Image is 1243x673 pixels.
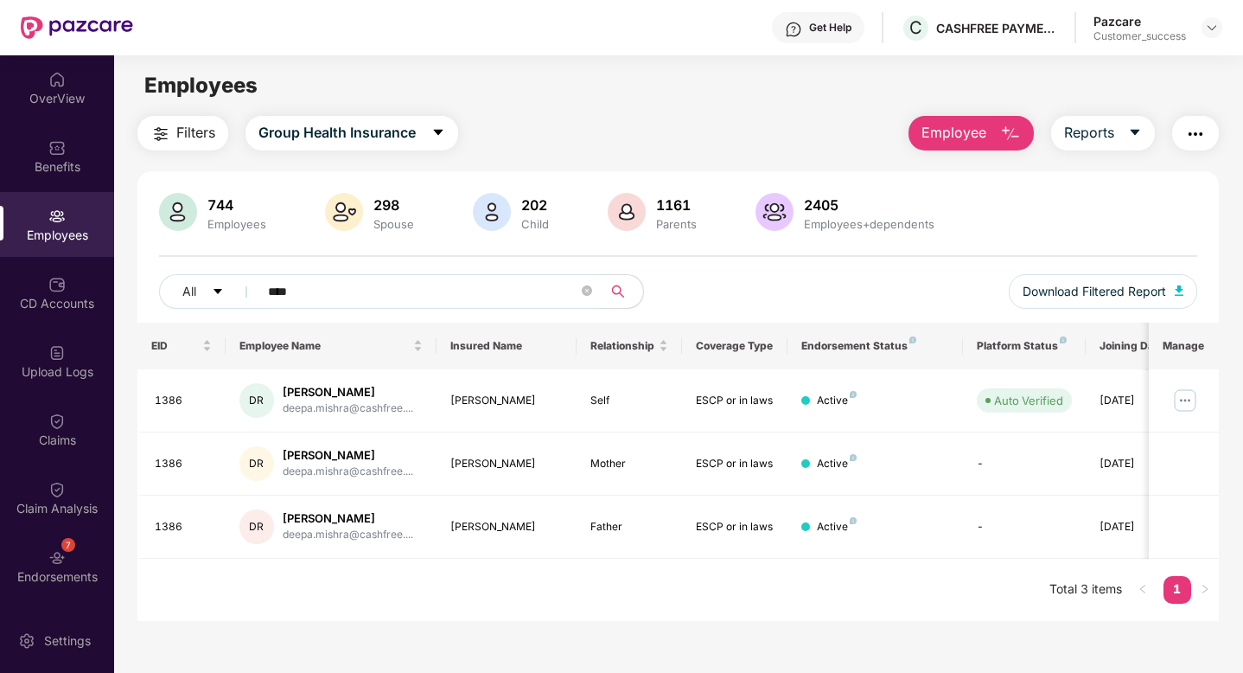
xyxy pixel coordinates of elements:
[48,276,66,293] img: svg+xml;base64,PHN2ZyBpZD0iQ0RfQWNjb3VudHMiIGRhdGEtbmFtZT0iQ0QgQWNjb3VudHMiIHhtbG5zPSJodHRwOi8vd3...
[239,446,274,481] div: DR
[48,208,66,225] img: svg+xml;base64,PHN2ZyBpZD0iRW1wbG95ZWVzIiB4bWxucz0iaHR0cDovL3d3dy53My5vcmcvMjAwMC9zdmciIHdpZHRoPS...
[1205,21,1219,35] img: svg+xml;base64,PHN2ZyBpZD0iRHJvcGRvd24tMzJ4MzIiIHhtbG5zPSJodHRwOi8vd3d3LnczLm9yZy8yMDAwL3N2ZyIgd2...
[977,339,1072,353] div: Platform Status
[1051,116,1155,151] button: Reportscaret-down
[1060,336,1067,343] img: svg+xml;base64,PHN2ZyB4bWxucz0iaHR0cDovL3d3dy53My5vcmcvMjAwMC9zdmciIHdpZHRoPSI4IiBoZWlnaHQ9IjgiIH...
[48,139,66,157] img: svg+xml;base64,PHN2ZyBpZD0iQmVuZWZpdHMiIHhtbG5zPSJodHRwOi8vd3d3LnczLm9yZy8yMDAwL3N2ZyIgd2lkdGg9Ij...
[239,383,274,418] div: DR
[473,193,511,231] img: svg+xml;base64,PHN2ZyB4bWxucz0iaHR0cDovL3d3dy53My5vcmcvMjAwMC9zdmciIHhtbG5zOnhsaW5rPSJodHRwOi8vd3...
[155,519,212,535] div: 1386
[1129,576,1157,604] li: Previous Page
[653,196,700,214] div: 1161
[283,447,413,464] div: [PERSON_NAME]
[159,274,265,309] button: Allcaret-down
[144,73,258,98] span: Employees
[653,217,700,231] div: Parents
[39,632,96,650] div: Settings
[590,519,668,535] div: Father
[283,384,413,401] div: [PERSON_NAME]
[1149,323,1219,369] th: Manage
[325,193,363,231] img: svg+xml;base64,PHN2ZyB4bWxucz0iaHR0cDovL3d3dy53My5vcmcvMjAwMC9zdmciIHhtbG5zOnhsaW5rPSJodHRwOi8vd3...
[137,323,226,369] th: EID
[1049,576,1122,604] li: Total 3 items
[61,538,75,552] div: 7
[1000,124,1021,144] img: svg+xml;base64,PHN2ZyB4bWxucz0iaHR0cDovL3d3dy53My5vcmcvMjAwMC9zdmciIHhtbG5zOnhsaW5rPSJodHRwOi8vd3...
[21,16,133,39] img: New Pazcare Logo
[1185,124,1206,144] img: svg+xml;base64,PHN2ZyB4bWxucz0iaHR0cDovL3d3dy53My5vcmcvMjAwMC9zdmciIHdpZHRoPSIyNCIgaGVpZ2h0PSIyNC...
[800,217,938,231] div: Employees+dependents
[909,336,916,343] img: svg+xml;base64,PHN2ZyB4bWxucz0iaHR0cDovL3d3dy53My5vcmcvMjAwMC9zdmciIHdpZHRoPSI4IiBoZWlnaHQ9IjgiIH...
[239,339,410,353] span: Employee Name
[1093,13,1186,29] div: Pazcare
[963,496,1086,559] td: -
[283,464,413,480] div: deepa.mishra@cashfree....
[204,217,270,231] div: Employees
[1163,576,1191,602] a: 1
[226,323,437,369] th: Employee Name
[800,196,938,214] div: 2405
[994,392,1063,409] div: Auto Verified
[48,549,66,567] img: svg+xml;base64,PHN2ZyBpZD0iRW5kb3JzZW1lbnRzIiB4bWxucz0iaHR0cDovL3d3dy53My5vcmcvMjAwMC9zdmciIHdpZH...
[582,285,592,296] span: close-circle
[817,519,857,535] div: Active
[936,20,1057,36] div: CASHFREE PAYMENTS INDIA PVT. LTD.
[176,122,215,144] span: Filters
[437,323,577,369] th: Insured Name
[1129,576,1157,604] button: left
[450,456,564,472] div: [PERSON_NAME]
[204,196,270,214] div: 744
[137,116,228,151] button: Filters
[850,391,857,398] img: svg+xml;base64,PHN2ZyB4bWxucz0iaHR0cDovL3d3dy53My5vcmcvMjAwMC9zdmciIHdpZHRoPSI4IiBoZWlnaHQ9IjgiIH...
[1009,274,1197,309] button: Download Filtered Report
[601,274,644,309] button: search
[817,393,857,409] div: Active
[1128,125,1142,141] span: caret-down
[518,196,552,214] div: 202
[817,456,857,472] div: Active
[1100,456,1177,472] div: [DATE]
[1163,576,1191,604] li: 1
[151,339,199,353] span: EID
[601,285,634,298] span: search
[755,193,794,231] img: svg+xml;base64,PHN2ZyB4bWxucz0iaHR0cDovL3d3dy53My5vcmcvMjAwMC9zdmciIHhtbG5zOnhsaW5rPSJodHRwOi8vd3...
[801,339,949,353] div: Endorsement Status
[850,517,857,524] img: svg+xml;base64,PHN2ZyB4bWxucz0iaHR0cDovL3d3dy53My5vcmcvMjAwMC9zdmciIHdpZHRoPSI4IiBoZWlnaHQ9IjgiIH...
[155,456,212,472] div: 1386
[283,527,413,543] div: deepa.mishra@cashfree....
[431,125,445,141] span: caret-down
[909,17,922,38] span: C
[682,323,787,369] th: Coverage Type
[1100,393,1177,409] div: [DATE]
[150,124,171,144] img: svg+xml;base64,PHN2ZyB4bWxucz0iaHR0cDovL3d3dy53My5vcmcvMjAwMC9zdmciIHdpZHRoPSIyNCIgaGVpZ2h0PSIyNC...
[48,71,66,88] img: svg+xml;base64,PHN2ZyBpZD0iSG9tZSIgeG1sbnM9Imh0dHA6Ly93d3cudzMub3JnLzIwMDAvc3ZnIiB3aWR0aD0iMjAiIG...
[18,632,35,650] img: svg+xml;base64,PHN2ZyBpZD0iU2V0dGluZy0yMHgyMCIgeG1sbnM9Imh0dHA6Ly93d3cudzMub3JnLzIwMDAvc3ZnIiB3aW...
[963,433,1086,496] td: -
[450,519,564,535] div: [PERSON_NAME]
[850,454,857,461] img: svg+xml;base64,PHN2ZyB4bWxucz0iaHR0cDovL3d3dy53My5vcmcvMjAwMC9zdmciIHdpZHRoPSI4IiBoZWlnaHQ9IjgiIH...
[921,122,986,144] span: Employee
[159,193,197,231] img: svg+xml;base64,PHN2ZyB4bWxucz0iaHR0cDovL3d3dy53My5vcmcvMjAwMC9zdmciIHhtbG5zOnhsaW5rPSJodHRwOi8vd3...
[908,116,1034,151] button: Employee
[590,456,668,472] div: Mother
[696,519,774,535] div: ESCP or in laws
[1175,285,1183,296] img: svg+xml;base64,PHN2ZyB4bWxucz0iaHR0cDovL3d3dy53My5vcmcvMjAwMC9zdmciIHhtbG5zOnhsaW5rPSJodHRwOi8vd3...
[1086,323,1191,369] th: Joining Date
[696,456,774,472] div: ESCP or in laws
[518,217,552,231] div: Child
[182,282,196,301] span: All
[809,21,851,35] div: Get Help
[370,217,418,231] div: Spouse
[1200,584,1210,594] span: right
[48,413,66,430] img: svg+xml;base64,PHN2ZyBpZD0iQ2xhaW0iIHhtbG5zPSJodHRwOi8vd3d3LnczLm9yZy8yMDAwL3N2ZyIgd2lkdGg9IjIwIi...
[608,193,646,231] img: svg+xml;base64,PHN2ZyB4bWxucz0iaHR0cDovL3d3dy53My5vcmcvMjAwMC9zdmciIHhtbG5zOnhsaW5rPSJodHRwOi8vd3...
[1191,576,1219,604] button: right
[283,510,413,527] div: [PERSON_NAME]
[48,481,66,498] img: svg+xml;base64,PHN2ZyBpZD0iQ2xhaW0iIHhtbG5zPSJodHRwOi8vd3d3LnczLm9yZy8yMDAwL3N2ZyIgd2lkdGg9IjIwIi...
[1064,122,1114,144] span: Reports
[258,122,416,144] span: Group Health Insurance
[48,344,66,362] img: svg+xml;base64,PHN2ZyBpZD0iVXBsb2FkX0xvZ3MiIGRhdGEtbmFtZT0iVXBsb2FkIExvZ3MiIHhtbG5zPSJodHRwOi8vd3...
[1100,519,1177,535] div: [DATE]
[450,393,564,409] div: [PERSON_NAME]
[1023,282,1166,301] span: Download Filtered Report
[785,21,802,38] img: svg+xml;base64,PHN2ZyBpZD0iSGVscC0zMngzMiIgeG1sbnM9Imh0dHA6Ly93d3cudzMub3JnLzIwMDAvc3ZnIiB3aWR0aD...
